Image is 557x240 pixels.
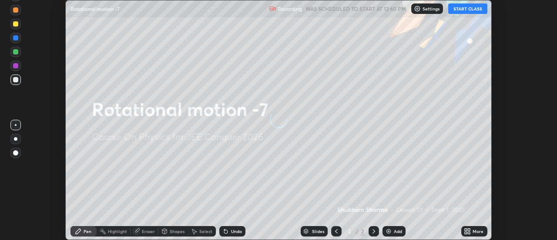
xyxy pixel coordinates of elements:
div: 2 [360,227,365,235]
div: 2 [345,229,354,234]
div: Shapes [170,229,185,233]
p: Settings [423,7,440,11]
p: Recording [278,6,302,12]
div: Pen [84,229,91,233]
div: Highlight [108,229,127,233]
img: add-slide-button [385,228,392,235]
h5: WAS SCHEDULED TO START AT 12:40 PM [305,5,406,13]
img: class-settings-icons [414,5,421,12]
div: Slides [312,229,324,233]
p: Rotational motion -7 [70,5,120,12]
div: More [473,229,483,233]
div: / [356,229,358,234]
div: Select [199,229,212,233]
button: START CLASS [448,3,487,14]
img: recording.375f2c34.svg [269,5,276,12]
div: Add [394,229,402,233]
div: Eraser [142,229,155,233]
div: Undo [231,229,242,233]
